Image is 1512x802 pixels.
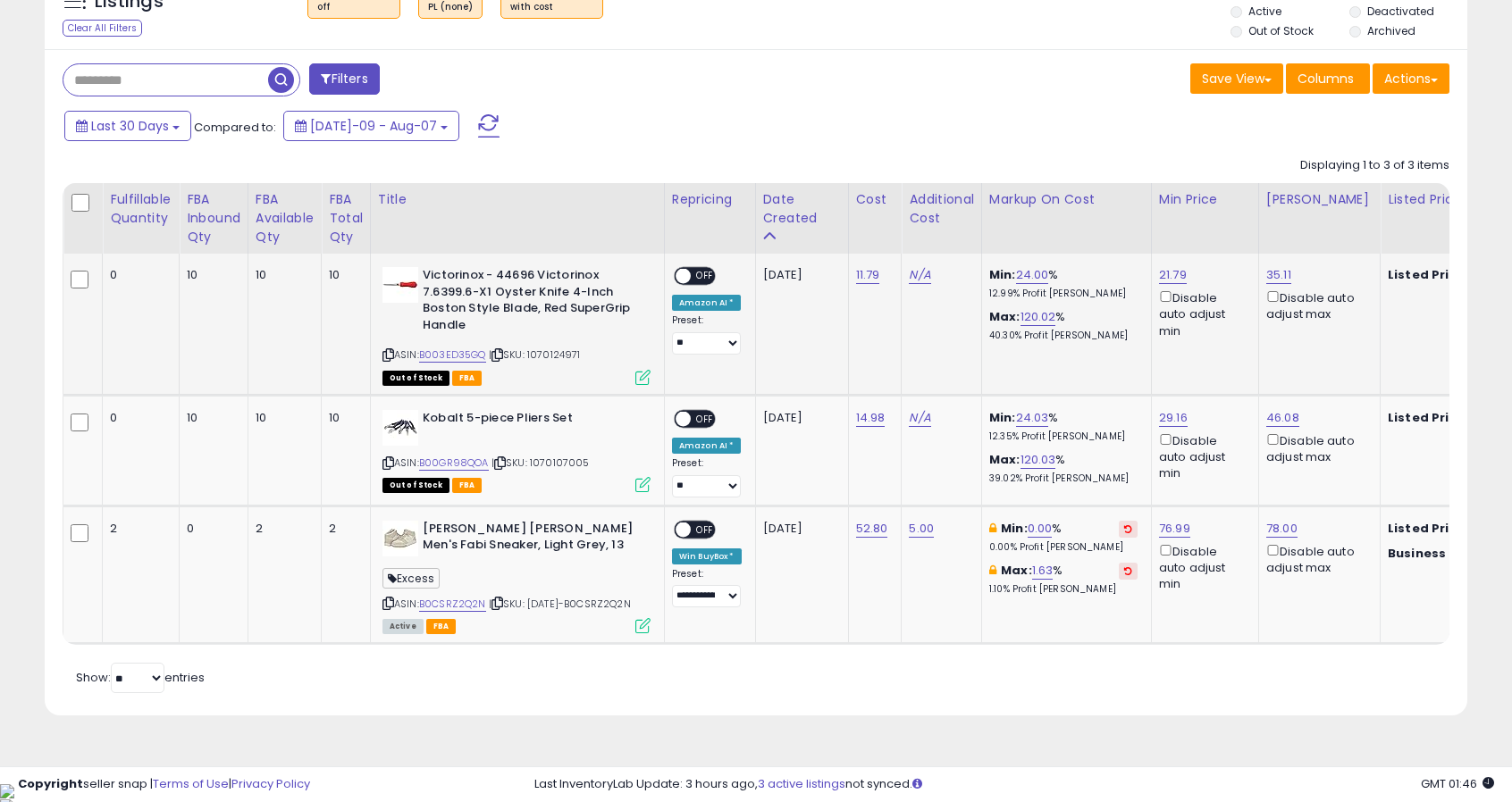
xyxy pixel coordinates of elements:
button: Save View [1190,63,1283,94]
div: % [989,452,1138,485]
span: FBA [452,371,483,386]
span: All listings currently available for purchase on Amazon [382,619,424,634]
div: FBA inbound Qty [187,190,240,246]
a: 24.03 [1016,409,1049,427]
div: off [317,1,391,13]
div: [DATE] [763,267,835,283]
div: Amazon AI * [672,438,742,454]
div: Clear All Filters [63,20,142,37]
div: % [989,267,1138,300]
div: ASIN: [382,521,651,632]
a: B00GR98QOA [419,455,489,471]
span: Show: entries [76,669,205,686]
div: Disable auto adjust max [1266,288,1366,322]
a: 120.03 [1021,451,1056,469]
div: % [989,309,1138,342]
div: 0 [187,521,234,537]
button: Filters [309,63,379,95]
div: % [989,563,1138,596]
a: 14.98 [856,409,886,427]
span: All listings that are currently out of stock and unavailable for purchase on Amazon [382,478,449,493]
div: FBA Total Qty [329,190,363,246]
a: 76.99 [1159,520,1190,538]
div: ASIN: [382,267,651,383]
span: OFF [691,411,719,426]
a: 52.80 [856,520,888,538]
p: 0.00% Profit [PERSON_NAME] [989,541,1138,554]
p: 39.02% Profit [PERSON_NAME] [989,472,1138,485]
span: FBA [452,478,483,493]
span: FBA [426,619,457,634]
div: [DATE] [763,410,835,426]
a: 21.79 [1159,266,1187,284]
a: Terms of Use [153,775,229,792]
div: Preset: [672,457,742,497]
div: 2 [329,521,357,537]
a: 24.00 [1016,266,1049,284]
div: 2 [110,521,165,537]
span: Last 30 Days [91,117,169,135]
span: Columns [1298,70,1354,88]
a: B003ED35GQ [419,347,486,363]
button: Last 30 Days [64,111,191,141]
div: ASIN: [382,410,651,491]
div: Repricing [672,190,748,209]
div: Min Price [1159,190,1251,209]
div: 10 [256,410,307,426]
div: Displaying 1 to 3 of 3 items [1300,157,1449,174]
div: 2 [256,521,307,537]
span: | SKU: [DATE]-B0CSRZ2Q2N [489,597,631,611]
span: OFF [691,522,719,537]
div: Disable auto adjust min [1159,541,1245,593]
button: Actions [1373,63,1449,94]
a: 11.79 [856,266,880,284]
div: FBA Available Qty [256,190,314,246]
span: | SKU: 1070107005 [491,455,590,470]
b: Min: [1001,520,1028,537]
div: 10 [187,267,234,283]
label: Archived [1367,23,1415,38]
div: Amazon AI * [672,295,742,311]
div: Disable auto adjust min [1159,288,1245,339]
a: N/A [909,266,930,284]
div: Disable auto adjust min [1159,430,1245,482]
div: [DATE] [763,521,835,537]
b: Listed Price: [1388,266,1469,283]
div: Disable auto adjust max [1266,541,1366,576]
a: B0CSRZ2Q2N [419,597,486,612]
span: 2025-09-7 01:46 GMT [1421,775,1494,792]
button: Columns [1286,63,1370,94]
div: Cost [856,190,895,209]
div: % [989,521,1138,554]
th: The percentage added to the cost of goods (COGS) that forms the calculator for Min & Max prices. [981,183,1151,254]
p: 12.99% Profit [PERSON_NAME] [989,288,1138,300]
div: Fulfillable Quantity [110,190,172,228]
div: Last InventoryLab Update: 3 hours ago, not synced. [534,776,1494,793]
span: | SKU: 1070124971 [489,347,581,362]
div: with cost [510,1,593,13]
div: 10 [187,410,234,426]
label: Out of Stock [1248,23,1314,38]
div: % [989,410,1138,443]
div: Title [378,190,657,209]
div: Date Created [763,190,841,228]
p: 12.35% Profit [PERSON_NAME] [989,430,1138,443]
span: OFF [691,269,719,284]
b: Max: [1001,562,1032,579]
a: 78.00 [1266,520,1298,538]
a: 46.08 [1266,409,1299,427]
div: 0 [110,410,165,426]
p: 40.30% Profit [PERSON_NAME] [989,330,1138,342]
b: Min: [989,409,1016,426]
span: Compared to: [194,119,276,136]
b: Listed Price: [1388,520,1469,537]
div: PL (none) [428,1,473,13]
strong: Copyright [18,775,83,792]
b: Kobalt 5-piece Pliers Set [423,410,640,431]
div: Additional Cost [909,190,974,228]
a: 5.00 [909,520,934,538]
a: 3 active listings [758,775,845,792]
div: Win BuyBox * [672,548,742,564]
a: 35.11 [1266,266,1291,284]
b: Min: [989,266,1016,283]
